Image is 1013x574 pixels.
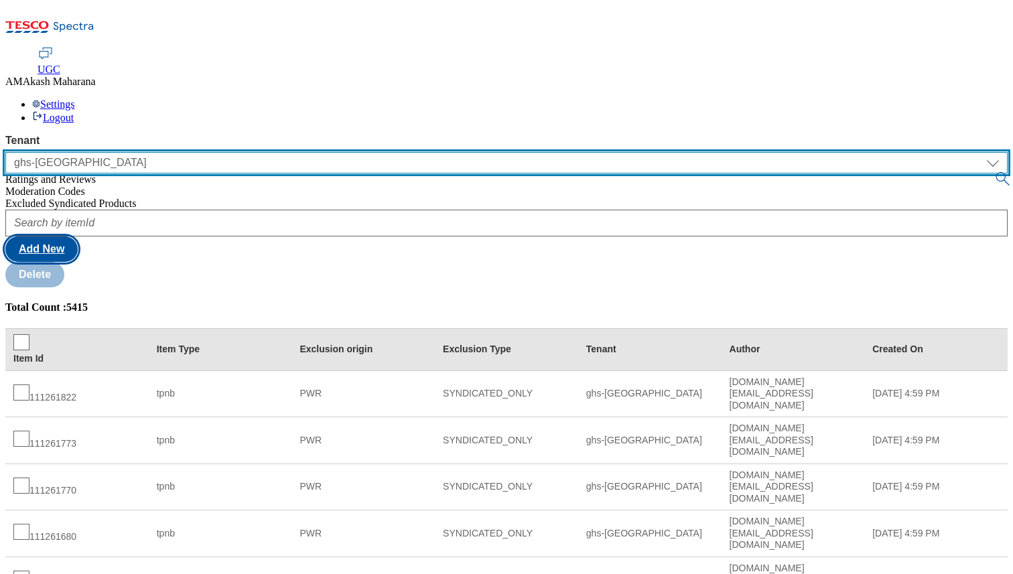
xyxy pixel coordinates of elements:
span: Excluded Syndicated Products [5,198,137,209]
input: Search by itemId [5,210,1008,236]
div: [DOMAIN_NAME][EMAIL_ADDRESS][DOMAIN_NAME] [730,376,857,412]
div: [DATE] 4:59 PM [872,388,1000,400]
div: Exclusion Type [443,344,570,356]
div: Exclusion origin [299,344,427,356]
div: PWR [299,388,427,400]
div: SYNDICATED_ONLY [443,435,570,447]
span: Akash Maharana [23,76,96,87]
a: UGC [38,48,60,76]
label: Tenant [5,135,1008,147]
div: Tenant [586,344,714,356]
div: Author [730,344,857,356]
div: tpnb [157,528,284,540]
div: [DOMAIN_NAME][EMAIL_ADDRESS][DOMAIN_NAME] [730,423,857,458]
div: PWR [299,528,427,540]
div: 111261770 [13,478,141,497]
div: PWR [299,435,427,447]
span: UGC [38,64,60,75]
div: Item Id [13,353,141,365]
div: ghs-[GEOGRAPHIC_DATA] [586,481,714,493]
span: Moderation Codes [5,186,85,197]
a: Logout [32,112,74,123]
div: SYNDICATED_ONLY [443,388,570,400]
div: SYNDICATED_ONLY [443,481,570,493]
div: [DATE] 4:59 PM [872,435,1000,447]
div: [DOMAIN_NAME][EMAIL_ADDRESS][DOMAIN_NAME] [730,516,857,551]
div: PWR [299,481,427,493]
div: ghs-[GEOGRAPHIC_DATA] [586,388,714,400]
div: Created On [872,344,1000,356]
div: 111261773 [13,431,141,450]
span: AM [5,76,23,87]
div: ghs-[GEOGRAPHIC_DATA] [586,528,714,540]
button: Delete [5,262,64,287]
div: 111261822 [13,384,141,404]
span: Ratings and Reviews [5,173,96,185]
div: tpnb [157,388,284,400]
div: [DATE] 4:59 PM [872,528,1000,540]
div: tpnb [157,435,284,447]
div: 111261680 [13,524,141,543]
div: [DATE] 4:59 PM [872,481,1000,493]
div: [DOMAIN_NAME][EMAIL_ADDRESS][DOMAIN_NAME] [730,470,857,505]
div: Item Type [157,344,284,356]
h4: Total Count : 5415 [5,301,1008,313]
button: Add New [5,236,78,262]
div: SYNDICATED_ONLY [443,528,570,540]
div: ghs-[GEOGRAPHIC_DATA] [586,435,714,447]
a: Settings [32,98,75,110]
div: tpnb [157,481,284,493]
